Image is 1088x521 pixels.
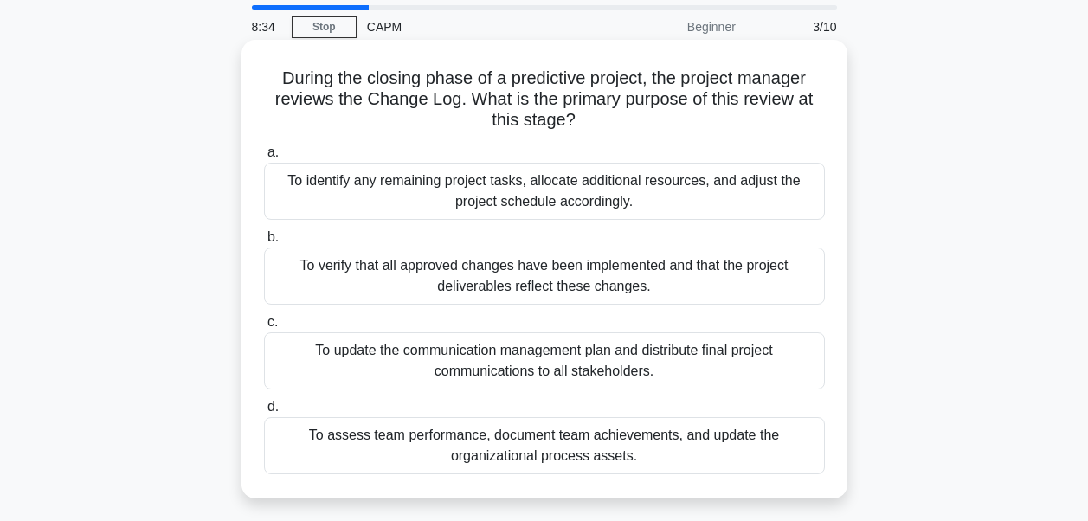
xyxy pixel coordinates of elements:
[267,399,279,414] span: d.
[746,10,847,44] div: 3/10
[595,10,746,44] div: Beginner
[262,68,827,132] h5: During the closing phase of a predictive project, the project manager reviews the Change Log. Wha...
[267,229,279,244] span: b.
[267,145,279,159] span: a.
[264,332,825,389] div: To update the communication management plan and distribute final project communications to all st...
[264,248,825,305] div: To verify that all approved changes have been implemented and that the project deliverables refle...
[241,10,292,44] div: 8:34
[264,163,825,220] div: To identify any remaining project tasks, allocate additional resources, and adjust the project sc...
[264,417,825,474] div: To assess team performance, document team achievements, and update the organizational process ass...
[292,16,357,38] a: Stop
[267,314,278,329] span: c.
[357,10,595,44] div: CAPM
